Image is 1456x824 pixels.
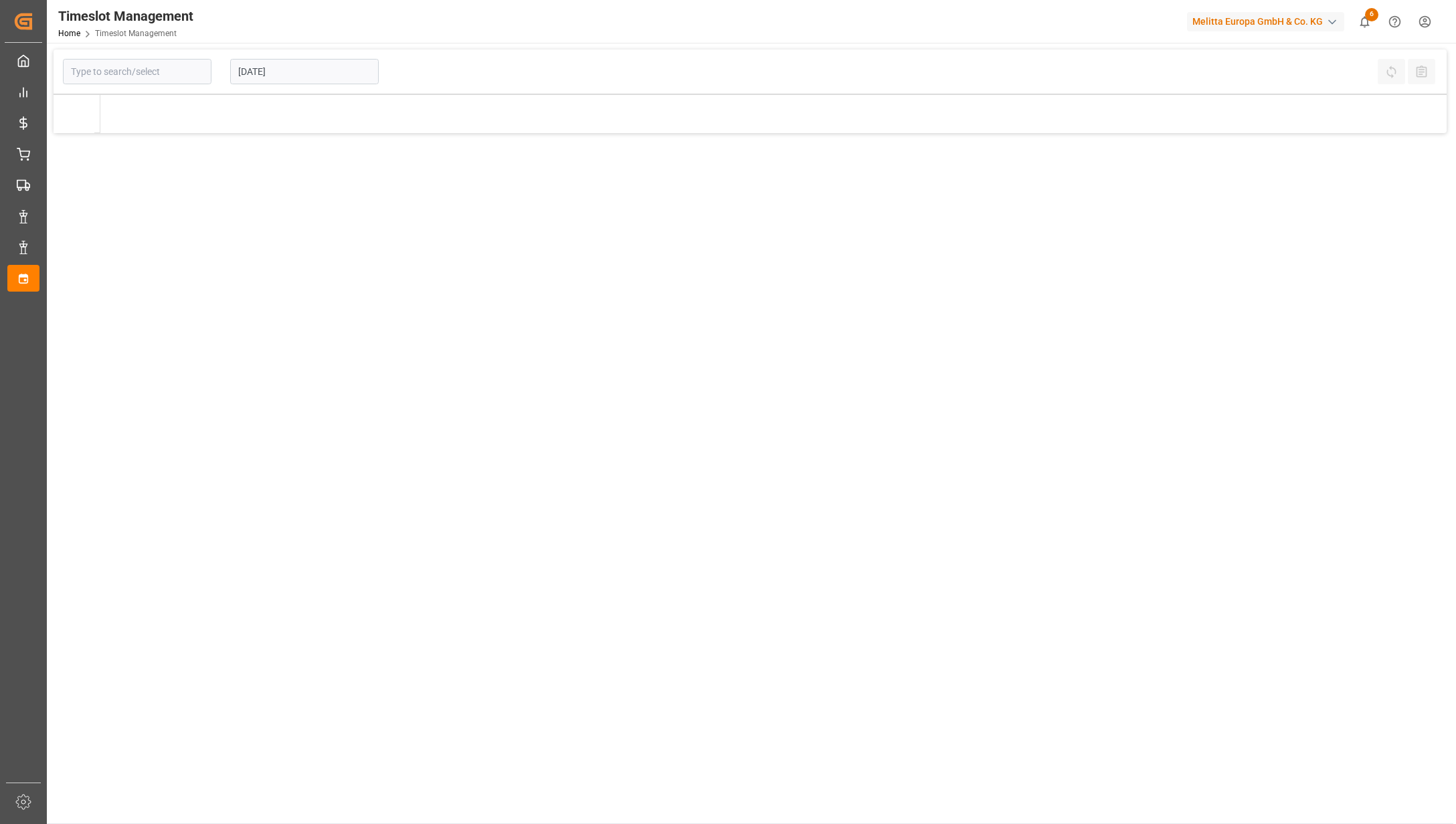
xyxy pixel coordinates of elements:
div: Timeslot Management [58,6,193,26]
button: Help Center [1380,7,1410,37]
a: Home [58,29,80,38]
button: show 6 new notifications [1350,7,1380,37]
input: DD-MM-YYYY [230,59,379,84]
input: Type to search/select [63,59,211,84]
span: 6 [1365,8,1378,21]
button: Melitta Europa GmbH & Co. KG [1187,9,1350,34]
div: Melitta Europa GmbH & Co. KG [1187,12,1344,31]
